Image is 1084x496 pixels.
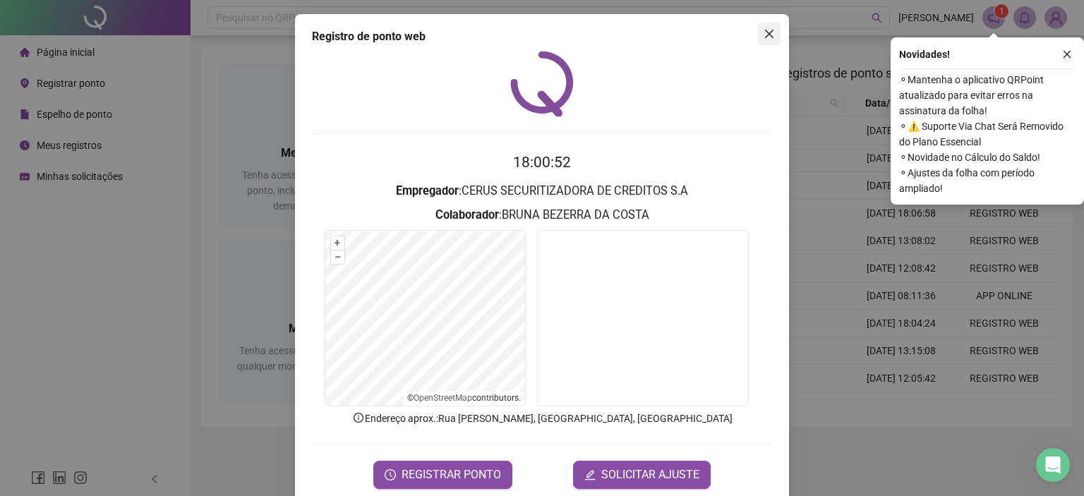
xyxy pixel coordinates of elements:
button: editSOLICITAR AJUSTE [573,461,711,489]
span: close [1062,49,1072,59]
a: OpenStreetMap [414,393,472,403]
span: REGISTRAR PONTO [402,466,501,483]
button: + [331,236,344,250]
button: Close [758,23,781,45]
span: ⚬ Mantenha o aplicativo QRPoint atualizado para evitar erros na assinatura da folha! [899,72,1076,119]
span: clock-circle [385,469,396,480]
button: REGISTRAR PONTO [373,461,512,489]
span: info-circle [352,411,365,424]
span: ⚬ Novidade no Cálculo do Saldo! [899,150,1076,165]
strong: Empregador [396,184,459,198]
div: Registro de ponto web [312,28,772,45]
h3: : BRUNA BEZERRA DA COSTA [312,206,772,224]
span: close [764,28,775,40]
span: Novidades ! [899,47,950,62]
h3: : CERUS SECURITIZADORA DE CREDITOS S.A [312,182,772,200]
div: Open Intercom Messenger [1036,448,1070,482]
time: 18:00:52 [513,154,571,171]
span: ⚬ ⚠️ Suporte Via Chat Será Removido do Plano Essencial [899,119,1076,150]
span: edit [584,469,596,480]
span: ⚬ Ajustes da folha com período ampliado! [899,165,1076,196]
button: – [331,250,344,264]
p: Endereço aprox. : Rua [PERSON_NAME], [GEOGRAPHIC_DATA], [GEOGRAPHIC_DATA] [312,411,772,426]
li: © contributors. [407,393,521,403]
span: SOLICITAR AJUSTE [601,466,699,483]
img: QRPoint [510,51,574,116]
strong: Colaborador [435,208,499,222]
